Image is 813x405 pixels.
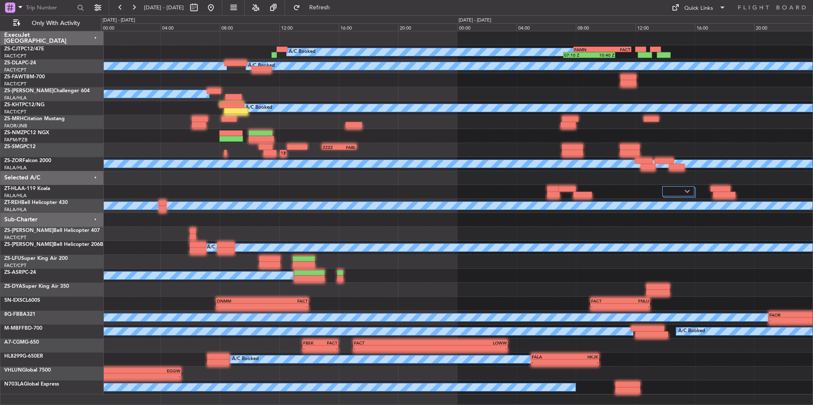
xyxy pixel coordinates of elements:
span: VHLUN [4,368,22,373]
a: ZS-CJTPC12/47E [4,47,44,52]
div: 12:00 [636,23,695,31]
div: - [620,304,649,309]
a: FAOR/JNB [4,123,27,129]
a: ZS-[PERSON_NAME]Bell Helicopter 407 [4,228,100,233]
span: ZS-ASR [4,270,22,275]
a: FACT/CPT [4,67,26,73]
div: 00:00 [101,23,160,31]
span: ZS-DLA [4,61,22,66]
span: ZT-HLA [4,186,21,191]
div: - [769,318,798,323]
a: FACT/CPT [4,234,26,241]
span: Only With Activity [22,20,89,26]
div: FACT [262,298,308,303]
div: FACT [354,340,431,345]
div: FALA [532,354,565,359]
div: 04:00 [160,23,220,31]
a: FACT/CPT [4,53,26,59]
span: M-MBFF [4,326,25,331]
a: M-MBFFBD-700 [4,326,42,331]
div: - [321,346,338,351]
img: arrow-gray.svg [685,190,690,193]
a: FACT/CPT [4,262,26,269]
a: ZS-LFUSuper King Air 200 [4,256,68,261]
div: - [591,304,620,309]
div: 12:30 Z [283,150,286,155]
div: HKJK [565,354,599,359]
div: DNMM [217,298,263,303]
span: ZS-[PERSON_NAME] [4,228,53,233]
a: ZS-[PERSON_NAME]Bell Helicopter 206B [4,242,103,247]
a: A7-CGMG-650 [4,340,39,345]
div: - [354,346,431,351]
span: [DATE] - [DATE] [144,4,184,11]
a: ZS-FAWTBM-700 [4,74,45,80]
div: 00:00 [457,23,517,31]
span: ZT-REH [4,200,21,205]
a: ZS-ZORFalcon 2000 [4,158,51,163]
div: 12:00 [279,23,339,31]
span: ZS-ZOR [4,158,22,163]
div: ZZZZ [323,145,339,150]
span: ZS-[PERSON_NAME] [4,242,53,247]
div: A/C Booked [207,241,234,254]
div: A/C Booked [678,325,705,338]
div: 08:00 [220,23,279,31]
button: Refresh [289,1,340,14]
div: FAOR [769,312,798,317]
span: 8Q-FBB [4,312,23,317]
a: FALA/HLA [4,193,27,199]
button: Quick Links [667,1,730,14]
a: ZS-MRHCitation Mustang [4,116,65,121]
a: ZS-NMZPC12 NGX [4,130,49,135]
span: 5N-EXS [4,298,22,303]
div: - [565,360,599,365]
div: 16:00 [339,23,398,31]
button: Only With Activity [9,17,92,30]
div: EGGW [100,368,181,373]
div: A/C Booked [289,46,315,58]
a: ZT-HLAA-119 Koala [4,186,50,191]
input: Trip Number [26,1,75,14]
div: 16:00 [695,23,754,31]
div: - [217,304,263,309]
a: N703LAGlobal Express [4,382,59,387]
div: FACT [591,298,620,303]
div: LOWW [431,340,507,345]
div: Quick Links [684,4,713,13]
div: [DATE] - [DATE] [459,17,491,24]
div: FNLU [620,298,649,303]
a: FALA/HLA [4,165,27,171]
div: - [532,360,565,365]
a: FACT/CPT [4,109,26,115]
span: ZS-SMG [4,144,23,149]
div: 04:00 [517,23,576,31]
a: 8Q-FBBA321 [4,312,36,317]
span: HL8299 [4,354,22,359]
div: 12:04 Z [281,150,283,155]
a: FAPM/PZB [4,137,28,143]
div: FACT [321,340,338,345]
span: ZS-[PERSON_NAME] [4,88,53,94]
div: 20:00 [398,23,457,31]
div: A/C Booked [246,102,272,114]
div: 10:40 Z [589,52,615,58]
span: ZS-LFU [4,256,21,261]
a: HL8299G-650ER [4,354,43,359]
span: ZS-CJT [4,47,21,52]
a: FALA/HLA [4,95,27,101]
span: ZS-DYA [4,284,22,289]
span: N703LA [4,382,24,387]
a: FACT/CPT [4,81,26,87]
a: ZS-ASRPC-24 [4,270,36,275]
a: ZS-DLAPC-24 [4,61,36,66]
div: - [262,304,308,309]
div: A/C Booked [232,353,259,366]
a: VHLUNGlobal 7500 [4,368,51,373]
div: FBSK [303,340,321,345]
div: - [431,346,507,351]
div: FABL [339,145,356,150]
a: 5N-EXSCL600S [4,298,40,303]
div: 07:10 Z [564,52,589,58]
span: ZS-NMZ [4,130,24,135]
